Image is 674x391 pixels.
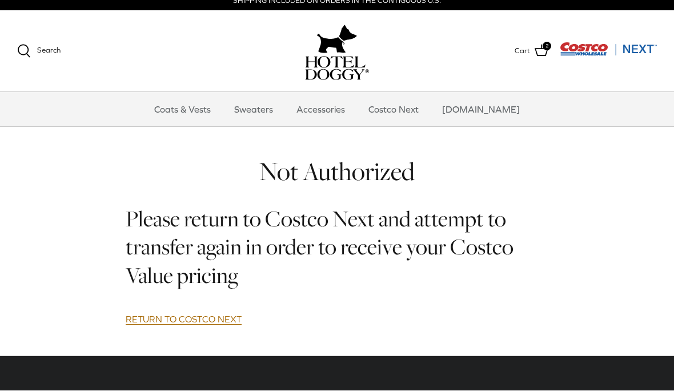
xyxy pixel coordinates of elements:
img: hoteldoggy.com [317,22,357,57]
a: Visit Costco Next [560,50,657,58]
a: Coats & Vests [144,93,221,127]
a: Sweaters [224,93,283,127]
a: Accessories [286,93,355,127]
a: RETURN TO COSTCO NEXT [126,314,242,325]
img: hoteldoggycom [305,57,369,81]
h1: Not Authorized [126,156,548,188]
a: Cart 2 [515,44,548,59]
a: hoteldoggy.com hoteldoggycom [305,22,369,81]
h2: Please return to Costco Next and attempt to transfer again in order to receive your Costco Value ... [126,205,548,290]
span: Cart [515,46,530,58]
img: Costco Next [560,42,657,57]
span: Search [37,46,61,55]
span: 2 [543,42,551,51]
a: Costco Next [358,93,429,127]
a: Search [17,45,61,58]
a: [DOMAIN_NAME] [432,93,530,127]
